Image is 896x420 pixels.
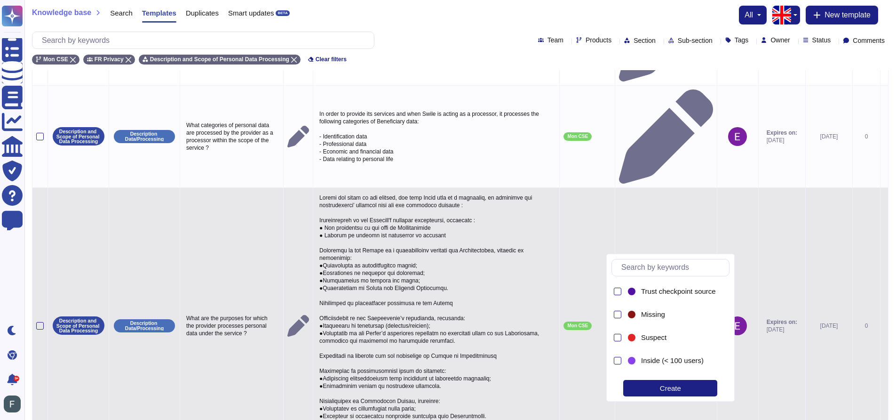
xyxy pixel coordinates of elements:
span: Templates [142,9,176,16]
div: Trust checkpoint source [626,286,637,297]
span: Suspect [641,333,666,342]
img: user [728,127,747,146]
div: [DATE] [809,133,848,140]
div: Suspect [641,333,716,342]
span: Expires on: [767,318,797,326]
div: 0 [856,322,876,330]
span: Knowledge base [32,9,91,16]
span: Status [812,37,831,43]
div: Mid (100 < 250 users) [626,373,720,395]
span: Owner [770,37,790,43]
div: Inside (< 100 users) [626,350,720,372]
p: What categories of personal data are processed by the provider as a processor within the scope of... [184,119,279,154]
input: Search by keywords [617,259,729,276]
span: FR Privacy [95,57,124,62]
span: Expires on: [767,129,797,137]
span: Section [634,37,656,44]
div: Missing [626,304,720,325]
div: [DATE] [809,322,848,330]
input: Search by keywords [37,32,374,48]
p: Description Data/Processing [117,131,172,141]
span: Inside (< 100 users) [641,356,704,365]
span: Trust checkpoint source [641,287,716,296]
button: all [745,11,761,19]
div: Inside (< 100 users) [626,355,637,366]
p: What are the purposes for which the provider processes personal data under the service ? [184,312,279,339]
div: Trust checkpoint source [626,281,720,302]
div: Create [623,380,717,396]
div: 9+ [14,376,19,381]
span: [DATE] [767,137,797,144]
img: en [772,6,791,24]
div: Suspect [626,327,720,348]
span: Mon CSE [43,57,68,62]
span: all [745,11,753,19]
span: Products [586,37,611,43]
div: Suspect [626,332,637,343]
span: Team [547,37,563,43]
p: Description Data/Processing [117,321,172,331]
img: user [4,396,21,412]
span: Smart updates [228,9,274,16]
span: [DATE] [767,326,797,333]
div: Inside (< 100 users) [641,356,716,365]
span: Tags [735,37,749,43]
div: Missing [626,309,637,320]
button: user [2,394,27,414]
p: Description and Scope of Personal Data Processing [56,318,101,333]
span: Sub-section [678,37,713,44]
span: Mon CSE [567,134,588,139]
p: In order to provide its services and when Swile is acting as a processor, it processes the follow... [317,108,555,165]
span: Search [110,9,133,16]
span: Clear filters [316,57,347,62]
div: 0 [856,133,876,140]
span: Comments [853,37,885,44]
div: Missing [641,310,716,319]
div: BETA [276,10,289,16]
button: New template [806,6,878,24]
img: user [728,316,747,335]
span: Duplicates [186,9,219,16]
p: Description and Scope of Personal Data Processing [56,129,101,144]
span: Description and Scope of Personal Data Processing [150,57,289,62]
span: New template [825,11,871,19]
span: Mon CSE [567,323,588,328]
span: Missing [641,310,665,319]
